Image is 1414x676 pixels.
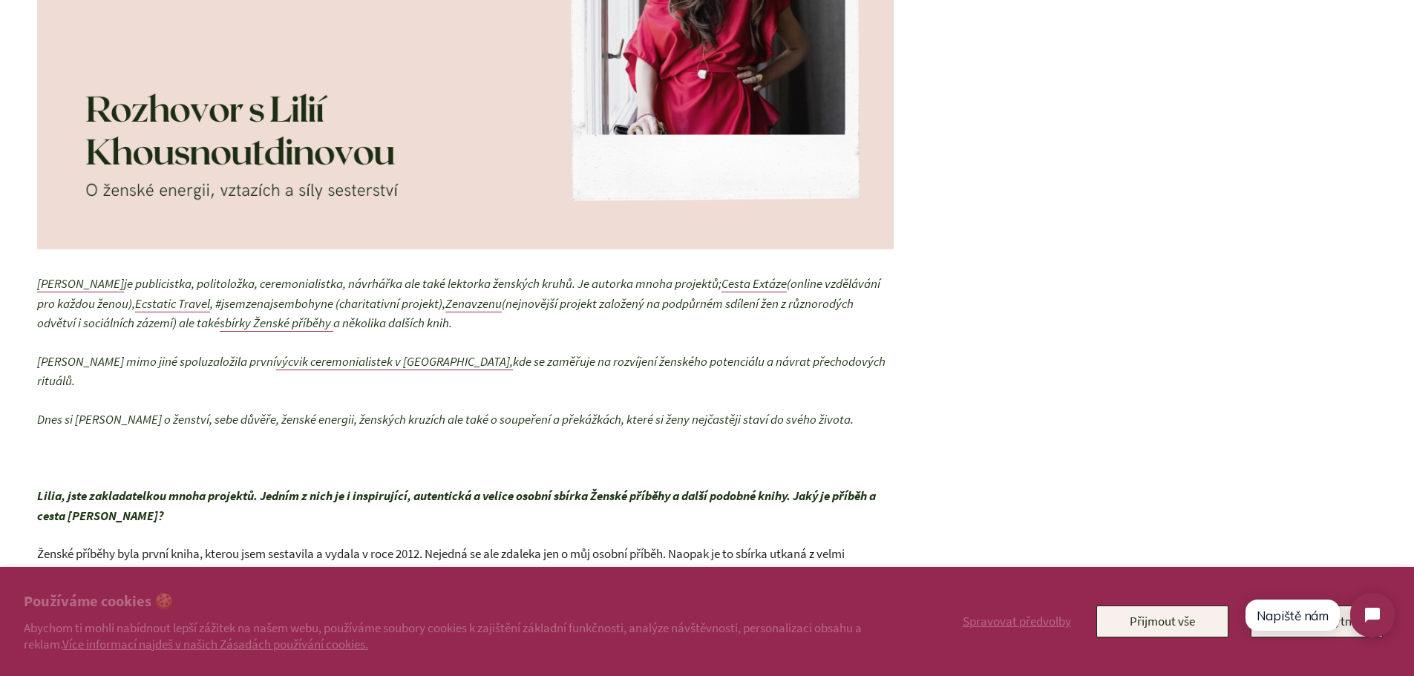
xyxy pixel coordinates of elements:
button: Přijmout vše [1096,606,1228,637]
p: Ženské příběhy byla první kniha, kterou jsem sestavila a vydala v roce 2012. Nejedná se ale zdale... [37,544,894,623]
a: [PERSON_NAME] [37,275,124,292]
a: Ecstatic Travel [135,295,210,312]
a: výcvik ceremonialistek v [GEOGRAPHIC_DATA], [276,353,513,370]
h2: Používáme cookies 🍪 [24,591,891,612]
em: [PERSON_NAME] mimo jiné spoluzaložila první kde se zaměřuje na rozvíjení ženského potenciálu a ná... [37,353,886,390]
a: Zenavzenu [445,295,502,312]
span: sbírky Ženské příběhy [220,315,331,331]
button: Spravovat předvolby [960,606,1074,637]
p: Abychom ti mohli nabídnout lepší zážitek na našem webu, používáme soubory cookies k zajištění zák... [24,620,891,652]
em: je publicistka, politoložka, ceremonialistka, návrhářka ale také lektorka ženských kruhů. Je auto... [37,275,880,332]
a: sbírky Ženské příběhy [220,315,333,332]
iframe: Tidio Chat [1231,580,1407,650]
span: Spravovat předvolby [963,613,1071,629]
em: Dnes si [PERSON_NAME] o ženství, sebe důvěře, ženské energii, ženských kruzích ale také o soupeře... [37,411,854,427]
em: Lilia, jste zakladatelkou mnoha projektů. Jedním z nich je i inspirující, autentická a velice oso... [37,488,876,524]
a: Více informací najdeš v našich Zásadách používání cookies. [62,636,368,652]
a: Cesta Extáze [721,275,787,292]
